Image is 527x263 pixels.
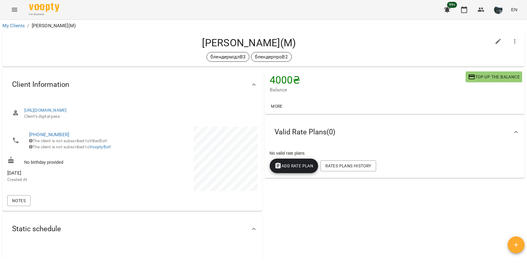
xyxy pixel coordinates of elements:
[251,52,292,62] div: блендерпроВ2
[29,132,69,137] a: [PHONE_NUMBER]
[7,37,491,49] h4: [PERSON_NAME](М)
[325,162,371,169] span: Rates Plans History
[29,138,107,143] span: The client is not subscribed to ViberBot!
[7,195,31,206] button: Notes
[210,53,246,61] p: блендермідлВ3
[270,159,318,173] button: Add Rate plan
[207,52,249,62] div: блендермідлВ3
[268,149,521,157] div: No valid rate plans
[320,160,376,171] button: Rates Plans History
[2,213,262,245] div: Static schedule
[2,22,525,29] nav: breadcrumb
[24,108,67,113] a: [URL][DOMAIN_NAME]
[24,113,253,120] span: Client's digital pass
[2,23,25,28] a: My Clients
[265,117,525,148] div: Valid Rate Plans(0)
[32,22,76,29] p: [PERSON_NAME](М)
[270,103,284,110] span: More
[511,6,517,13] span: EN
[270,74,466,86] h4: 4000 ₴
[509,4,520,15] button: EN
[12,197,26,204] span: Notes
[275,162,314,169] span: Add Rate plan
[466,71,522,82] button: Top up the balance
[494,5,503,14] img: aa1b040b8dd0042f4e09f431b6c9ed0a.jpeg
[275,127,335,137] span: Valid Rate Plans ( 0 )
[6,155,132,166] div: No birthday provided
[29,3,59,12] img: Voopty Logo
[7,177,131,183] p: Created At
[447,2,457,8] span: 99+
[12,80,69,89] span: Client Information
[7,2,22,17] button: Menu
[12,224,61,234] span: Static schedule
[267,101,287,112] button: More
[29,12,59,16] span: For Business
[7,169,131,177] span: [DATE]
[89,144,110,149] a: VooptyBot
[29,144,111,149] span: The client is not subscribed to !
[2,69,262,100] div: Client Information
[270,86,466,94] span: Balance
[255,53,288,61] p: блендерпроВ2
[468,73,520,81] span: Top up the balance
[27,22,29,29] li: /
